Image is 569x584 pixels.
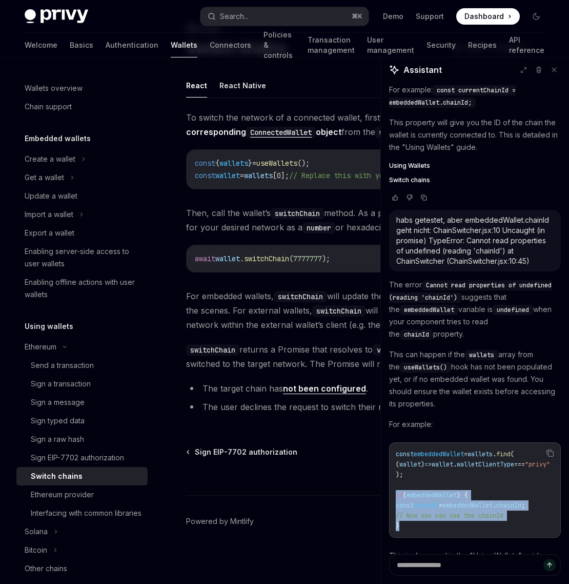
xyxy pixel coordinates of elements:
a: Welcome [25,33,57,57]
div: Switch chains [31,470,83,482]
p: This can happen if the array from the hook has not been populated yet, or if no embedded wallet w... [389,348,561,410]
button: Send message [543,559,556,571]
p: This property will give you the ID of the chain the wallet is currently connected to. This is det... [389,116,561,153]
span: (); [297,159,310,168]
a: Switch chains [16,467,148,485]
a: Export a wallet [16,224,148,242]
code: switchChain [312,305,365,317]
span: ) { [457,491,468,499]
a: Switch chains [389,176,561,184]
span: For embedded wallets, will update the network of the embedded wallet behind the scenes. For exter... [186,289,551,332]
span: To switch the network of a connected wallet, first from the array. [186,110,551,139]
span: Switch chains [389,176,430,184]
span: const currentChainId = embeddedWallet.chainId; [389,86,516,107]
a: User management [367,33,414,57]
span: . [493,450,496,458]
div: Export a wallet [25,227,74,239]
span: [ [273,171,277,180]
div: Search... [220,10,249,23]
a: Sign a message [16,393,148,412]
span: if [396,491,403,499]
span: useWallets() [404,363,447,372]
a: Sign a transaction [16,375,148,393]
div: Enabling server-side access to user wallets [25,245,141,270]
span: chainId [496,501,521,510]
a: not been configured [283,383,366,394]
a: Transaction management [308,33,355,57]
li: The target chain has . [186,381,551,396]
span: useWallets [256,159,297,168]
span: Assistant [403,64,442,76]
button: Copy the contents from the code block [543,446,557,460]
div: Interfacing with common libraries [31,507,141,519]
span: embeddedWallet [407,491,457,499]
span: const [396,501,414,510]
a: Sign typed data [16,412,148,430]
p: This is discussed in the "Using Wallets" guide. [389,550,561,562]
span: ); [322,254,330,263]
span: . [240,254,244,263]
div: Wallets overview [25,82,83,94]
div: Ethereum provider [31,489,94,501]
span: ( [403,491,407,499]
span: } [396,522,399,530]
li: The user declines the request to switch their network, if using an external wallet. [186,400,551,414]
code: switchChain [186,344,239,356]
a: Powered by Mintlify [186,516,254,527]
span: Using Wallets [389,162,430,170]
a: Using Wallets [389,162,561,170]
p: The error suggests that the variable is when your component tries to read the property. [389,279,561,340]
div: Update a wallet [25,190,77,202]
span: { [215,159,219,168]
code: wallets [375,127,412,138]
div: Sign a raw hash [31,433,84,445]
span: wallet [215,254,240,263]
span: embeddedWallet [404,306,454,314]
span: embeddedWallet [442,501,493,510]
span: 7777777 [293,254,322,263]
span: // Now you can use the chainId [396,512,503,520]
div: Sign a transaction [31,378,91,390]
div: Create a wallet [25,153,75,165]
a: Sign a raw hash [16,430,148,449]
code: void [373,344,397,356]
span: const [195,171,215,180]
span: await [195,254,215,263]
a: Recipes [468,33,497,57]
div: Other chains [25,562,67,575]
span: returns a Promise that resolves to once the wallet has successfully been switched to the target n... [186,342,551,371]
div: Sign typed data [31,415,85,427]
a: Chain support [16,98,148,116]
span: wallets [219,159,248,168]
a: Policies & controls [263,33,295,57]
span: = [252,159,256,168]
span: = [240,171,244,180]
button: Toggle dark mode [528,8,544,25]
a: Wallets [171,33,197,57]
span: Sign EIP-7702 authorization [195,447,297,457]
span: chainId [414,501,439,510]
span: } [248,159,252,168]
button: React [186,73,207,98]
span: Dashboard [464,11,504,22]
span: ]; [281,171,289,180]
a: Other chains [16,559,148,578]
h5: Using wallets [25,320,73,333]
code: number [302,222,335,233]
span: wallets [244,171,273,180]
a: Sign EIP-7702 authorization [187,447,297,457]
img: dark logo [25,9,88,24]
span: chainId [404,330,429,339]
div: Ethereum [25,341,56,353]
div: Bitcoin [25,544,47,556]
a: Interfacing with common libraries [16,504,148,522]
a: Demo [383,11,403,22]
a: Connectors [210,33,251,57]
a: Enabling offline actions with user wallets [16,273,148,304]
p: For example: [389,418,561,431]
span: // Replace this with your desired wallet [289,171,453,180]
a: Wallets overview [16,79,148,98]
span: = [439,501,442,510]
span: Then, call the wallet’s method. As a parameter to the method, pass the chain ID for your desired ... [186,206,551,235]
span: 0 [277,171,281,180]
